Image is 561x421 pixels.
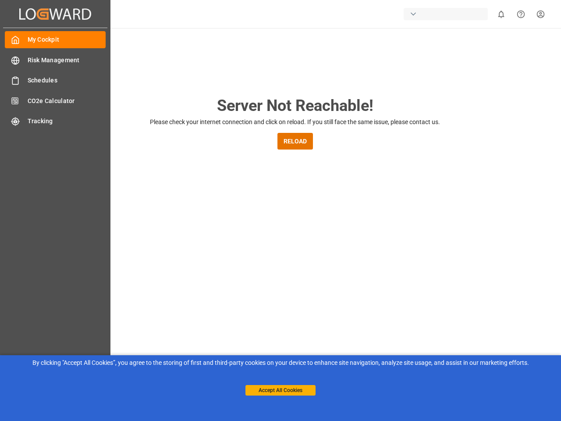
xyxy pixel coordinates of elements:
a: My Cockpit [5,31,106,48]
span: Schedules [28,76,106,85]
span: My Cockpit [28,35,106,44]
button: Help Center [511,4,531,24]
a: Schedules [5,72,106,89]
h2: Server Not Reachable! [217,94,373,118]
button: RELOAD [277,133,313,150]
a: Risk Management [5,51,106,68]
button: Accept All Cookies [245,385,316,396]
span: Risk Management [28,56,106,65]
a: Tracking [5,113,106,130]
p: Please check your internet connection and click on reload. If you still face the same issue, plea... [150,118,440,127]
div: By clicking "Accept All Cookies”, you agree to the storing of first and third-party cookies on yo... [6,358,555,367]
span: CO2e Calculator [28,96,106,106]
span: Tracking [28,117,106,126]
a: CO2e Calculator [5,92,106,109]
button: show 0 new notifications [491,4,511,24]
